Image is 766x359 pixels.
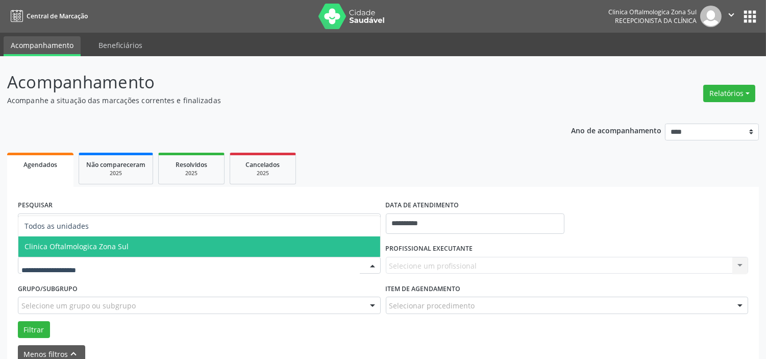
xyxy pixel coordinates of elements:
i:  [726,9,737,20]
a: Acompanhamento [4,36,81,56]
span: Cancelados [246,160,280,169]
div: 2025 [237,170,288,177]
span: Não compareceram [86,160,145,169]
img: img [700,6,722,27]
a: Beneficiários [91,36,150,54]
div: 2025 [86,170,145,177]
span: Resolvidos [176,160,207,169]
button:  [722,6,741,27]
label: PESQUISAR [18,198,53,213]
span: Recepcionista da clínica [615,16,697,25]
button: Relatórios [703,85,755,102]
span: Selecione um grupo ou subgrupo [21,300,136,311]
a: Central de Marcação [7,8,88,25]
p: Ano de acompanhamento [571,124,661,136]
p: Acompanhamento [7,69,533,95]
label: DATA DE ATENDIMENTO [386,198,459,213]
label: Item de agendamento [386,281,461,297]
span: Agendados [23,160,57,169]
button: apps [741,8,759,26]
label: PROFISSIONAL EXECUTANTE [386,241,473,257]
span: Todos as unidades [24,221,89,231]
span: Central de Marcação [27,12,88,20]
p: Acompanhe a situação das marcações correntes e finalizadas [7,95,533,106]
button: Filtrar [18,321,50,339]
div: Clinica Oftalmologica Zona Sul [608,8,697,16]
span: Selecionar procedimento [389,300,475,311]
div: 2025 [166,170,217,177]
span: Clinica Oftalmologica Zona Sul [24,242,129,251]
label: Grupo/Subgrupo [18,281,78,297]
